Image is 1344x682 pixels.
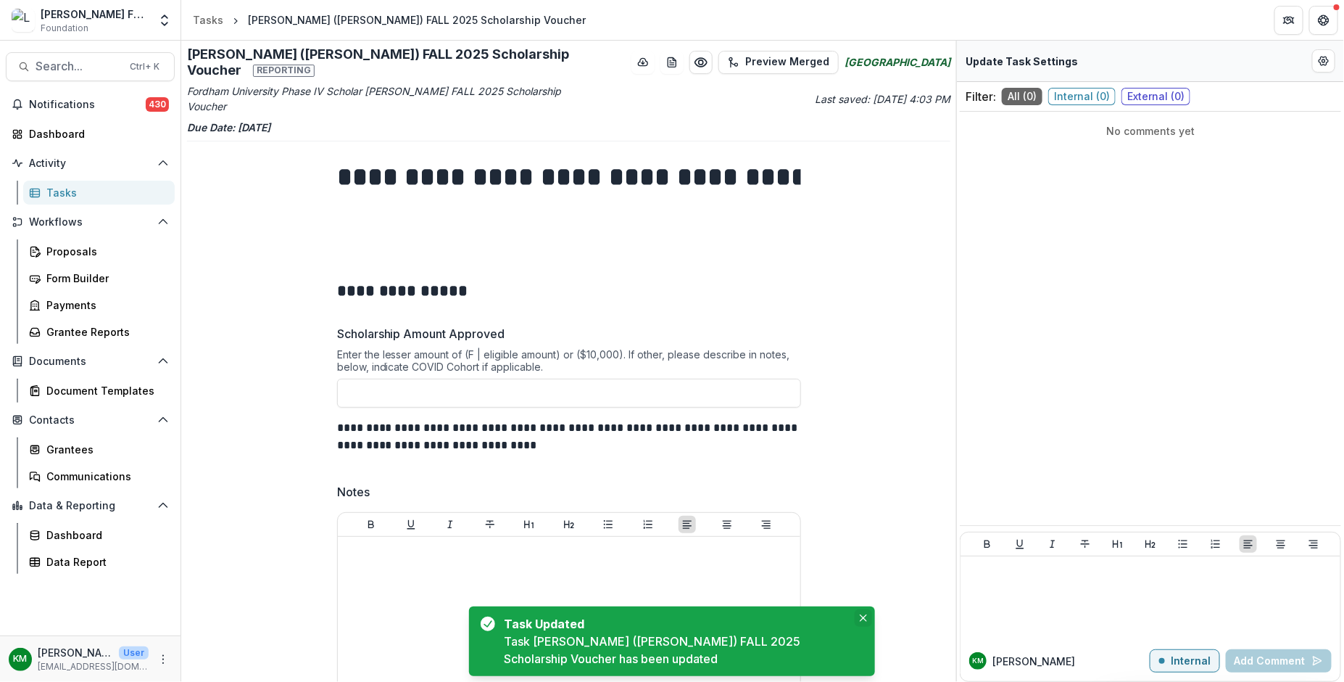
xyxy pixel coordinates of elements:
p: User [119,646,149,660]
a: Data Report [23,550,175,574]
p: [EMAIL_ADDRESS][DOMAIN_NAME] [38,660,149,673]
div: Grantees [46,442,163,457]
button: Get Help [1309,6,1338,35]
div: Grantee Reports [46,324,163,340]
a: Payments [23,293,175,317]
button: Partners [1274,6,1303,35]
i: [GEOGRAPHIC_DATA] [845,54,950,70]
div: Dashboard [46,527,163,543]
div: Tasks [193,12,223,28]
span: Contacts [29,414,152,427]
div: Enter the lesser amount of (F | eligible amount) or ($10,000). If other, please describe in notes... [337,348,801,379]
button: Strike [1077,535,1094,553]
img: Lavelle Fund for the Blind [12,9,35,32]
button: Bold [362,516,380,533]
div: Task Updated [504,615,846,633]
button: Open Activity [6,152,175,175]
a: Grantee Reports [23,320,175,344]
button: Align Center [718,516,736,533]
p: [PERSON_NAME] [38,645,113,660]
p: [PERSON_NAME] [992,654,1075,669]
p: Scholarship Amount Approved [337,325,505,342]
p: Update Task Settings [966,54,1078,69]
div: Form Builder [46,271,163,286]
button: Open Data & Reporting [6,494,175,517]
button: Align Center [1272,535,1290,553]
div: Communications [46,469,163,484]
button: More [154,651,172,668]
button: Align Right [758,516,775,533]
a: Dashboard [23,523,175,547]
span: Workflows [29,216,152,229]
button: download-button [631,51,655,74]
a: Communications [23,464,175,488]
button: Bullet List [1174,535,1192,553]
p: Fordham University Phase IV Scholar [PERSON_NAME] FALL 2025 Scholarship Voucher [187,83,566,114]
p: Due Date: [DATE] [187,120,950,135]
div: Data Report [46,554,163,570]
p: Last saved: [DATE] 4:03 PM [572,91,951,107]
button: Heading 1 [1109,535,1127,553]
button: Edit Form Settings [1312,49,1335,73]
a: Grantees [23,437,175,461]
button: Search... [6,52,175,81]
nav: breadcrumb [187,9,592,30]
button: Italicize [441,516,459,533]
span: Foundation [41,22,88,35]
div: Document Templates [46,383,163,398]
a: Proposals [23,239,175,263]
button: Align Left [679,516,696,533]
button: download-word-button [660,51,684,74]
button: Preview 40c56625-a5d0-431f-8a9f-b09d1b64494d.pdf [689,51,713,74]
button: Open Documents [6,350,175,373]
span: Internal ( 0 ) [1048,88,1116,105]
div: Ctrl + K [127,59,162,75]
span: Notifications [29,99,146,111]
button: Ordered List [639,516,657,533]
p: Notes [337,483,370,501]
a: Dashboard [6,122,175,146]
button: Bullet List [600,516,617,533]
button: Ordered List [1207,535,1224,553]
span: Documents [29,356,152,368]
p: Internal [1171,655,1211,667]
div: Task [PERSON_NAME] ([PERSON_NAME]) FALL 2025 Scholarship Voucher has been updated [504,633,852,667]
div: Kate Morris [972,657,984,665]
div: Payments [46,297,163,313]
div: [PERSON_NAME] ([PERSON_NAME]) FALL 2025 Scholarship Voucher [248,12,586,28]
span: Activity [29,157,152,170]
button: Open Workflows [6,210,175,234]
button: Heading 2 [1142,535,1159,553]
button: Notifications430 [6,93,175,116]
p: No comments yet [966,123,1335,139]
button: Open entity switcher [154,6,175,35]
button: Underline [1011,535,1029,553]
button: Align Right [1305,535,1322,553]
button: Close [855,609,872,627]
span: External ( 0 ) [1121,88,1190,105]
h2: [PERSON_NAME] ([PERSON_NAME]) FALL 2025 Scholarship Voucher [187,46,626,78]
span: Data & Reporting [29,500,152,512]
span: All ( 0 ) [1002,88,1042,105]
button: Strike [481,516,499,533]
button: Underline [402,516,420,533]
div: Kate Morris [14,654,28,664]
button: Italicize [1044,535,1061,553]
button: Align Left [1240,535,1257,553]
div: Tasks [46,185,163,200]
span: Search... [36,59,121,73]
a: Tasks [23,181,175,205]
a: Document Templates [23,379,175,403]
button: Preview Merged [718,51,839,74]
span: 430 [146,97,169,112]
p: Filter: [966,88,996,105]
button: Add Comment [1226,649,1332,673]
div: Dashboard [29,126,163,141]
button: Open Contacts [6,408,175,432]
div: Proposals [46,244,163,259]
button: Internal [1150,649,1220,673]
span: Reporting [253,65,315,76]
div: [PERSON_NAME] Fund for the Blind [41,7,149,22]
button: Heading 2 [560,516,578,533]
button: Heading 1 [520,516,538,533]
